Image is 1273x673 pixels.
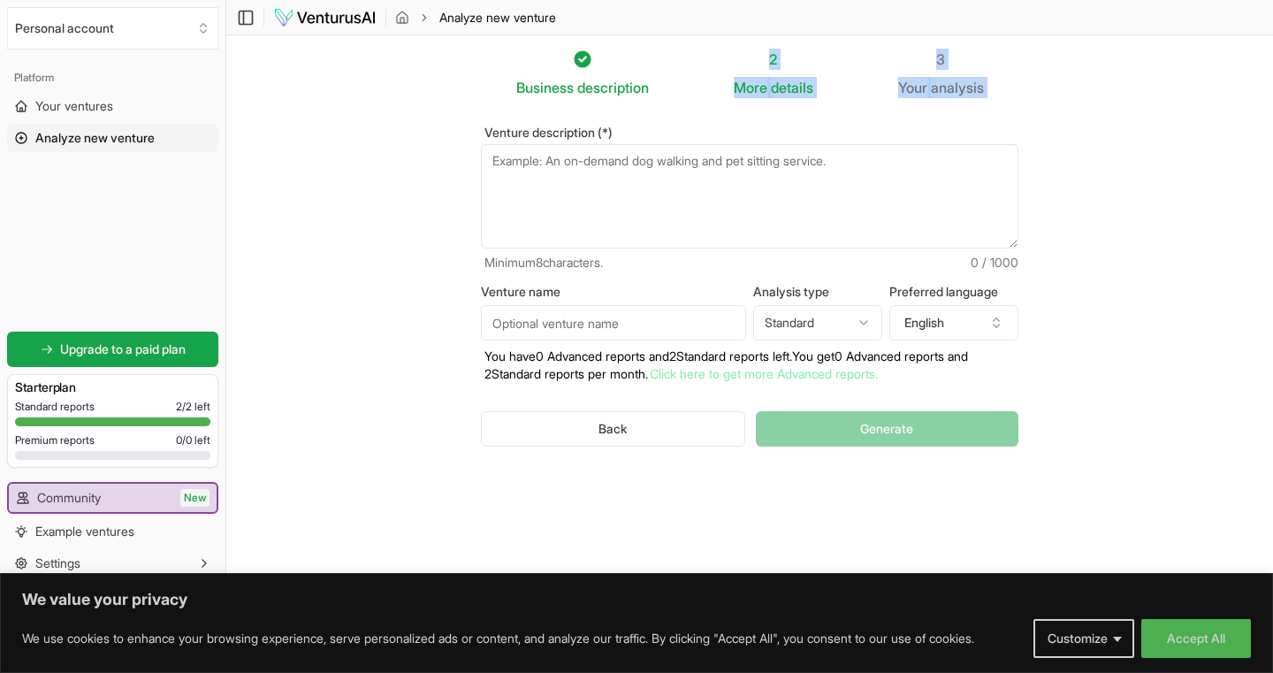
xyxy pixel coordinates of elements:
span: Business [516,77,574,98]
span: Standard reports [15,400,95,414]
span: New [180,489,210,507]
h3: Starter plan [15,379,210,396]
span: More [734,77,767,98]
span: Minimum 8 characters. [484,254,603,271]
a: Click here to get more Advanced reports. [650,366,878,381]
span: 2 / 2 left [176,400,210,414]
img: logo [273,7,377,28]
button: Back [481,411,745,447]
span: description [577,79,649,96]
div: 3 [898,49,984,70]
label: Analysis type [753,286,882,298]
div: 2 [734,49,813,70]
button: Select an organization [7,7,218,50]
span: details [771,79,813,96]
a: Your ventures [7,92,218,120]
div: Platform [7,64,218,92]
a: Example ventures [7,517,218,546]
span: Premium reports [15,433,95,447]
label: Venture description (*) [481,126,1018,139]
button: English [889,305,1018,340]
p: You have 0 Advanced reports and 2 Standard reports left. Y ou get 0 Advanced reports and 2 Standa... [481,348,1018,383]
span: Upgrade to a paid plan [60,340,186,358]
span: Your [898,77,927,98]
label: Preferred language [889,286,1018,298]
span: Your ventures [35,97,113,115]
p: We use cookies to enhance your browsing experience, serve personalized ads or content, and analyz... [22,628,974,649]
a: Upgrade to a paid plan [7,332,218,367]
span: 0 / 1000 [971,254,1018,271]
button: Accept All [1141,619,1251,658]
a: Analyze new venture [7,124,218,152]
button: Customize [1033,619,1134,658]
button: Settings [7,549,218,577]
span: Analyze new venture [439,9,556,27]
a: CommunityNew [9,484,217,512]
span: Analyze new venture [35,129,155,147]
span: Settings [35,554,80,572]
nav: breadcrumb [395,9,556,27]
input: Optional venture name [481,305,746,340]
span: analysis [931,79,984,96]
span: Example ventures [35,523,134,540]
span: Community [37,489,101,507]
label: Venture name [481,286,746,298]
span: 0 / 0 left [176,433,210,447]
p: We value your privacy [22,589,1251,610]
